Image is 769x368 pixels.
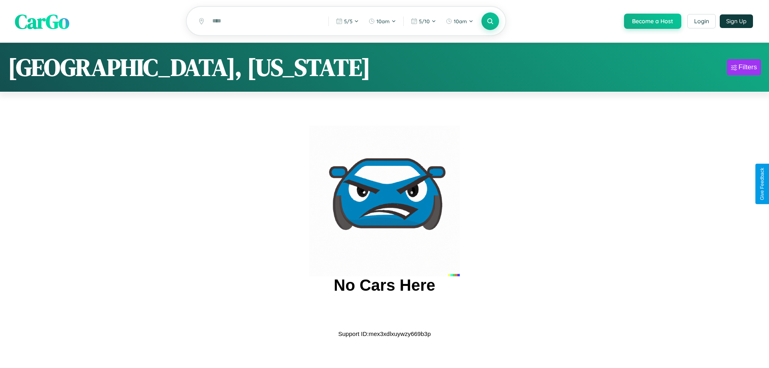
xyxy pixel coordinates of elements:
button: Filters [727,59,761,75]
span: 10am [376,18,390,24]
span: 5 / 10 [419,18,430,24]
p: Support ID: mex3xdlxuywzy669b3p [338,328,431,339]
img: car [309,126,460,276]
h2: No Cars Here [334,276,435,294]
div: Filters [739,63,757,71]
span: 10am [454,18,467,24]
div: Give Feedback [759,168,765,200]
button: 5/5 [332,15,363,28]
button: 10am [364,15,400,28]
button: 10am [442,15,477,28]
span: CarGo [15,7,69,35]
button: Become a Host [624,14,681,29]
button: 5/10 [407,15,440,28]
button: Login [687,14,716,28]
button: Sign Up [720,14,753,28]
h1: [GEOGRAPHIC_DATA], [US_STATE] [8,51,370,84]
span: 5 / 5 [344,18,352,24]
